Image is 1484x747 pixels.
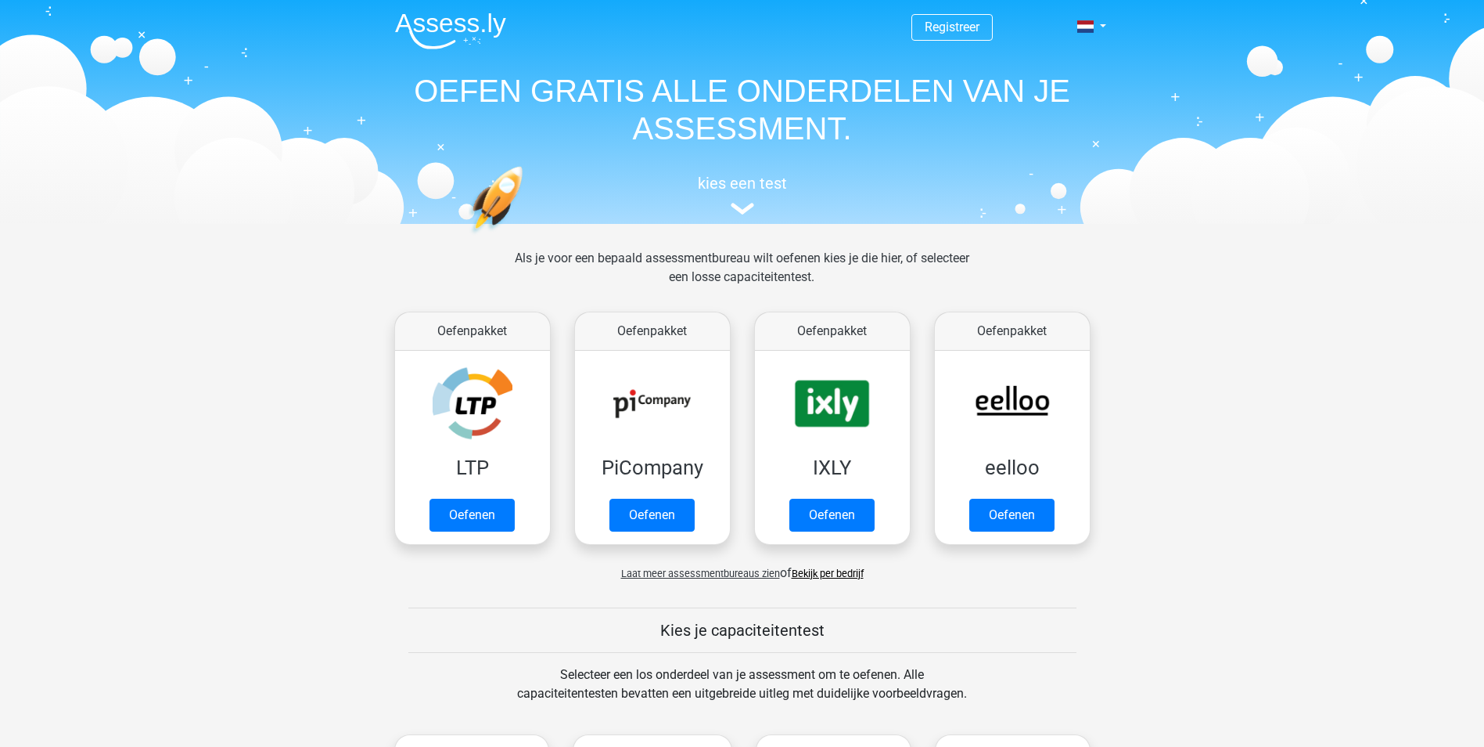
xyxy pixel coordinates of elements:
[925,20,979,34] a: Registreer
[383,72,1102,147] h1: OEFEN GRATIS ALLE ONDERDELEN VAN JE ASSESSMENT.
[969,499,1055,532] a: Oefenen
[469,166,584,308] img: oefenen
[395,13,506,49] img: Assessly
[502,249,982,305] div: Als je voor een bepaald assessmentbureau wilt oefenen kies je die hier, of selecteer een losse ca...
[383,174,1102,193] h5: kies een test
[621,568,780,579] span: Laat meer assessmentbureaus zien
[792,568,864,579] a: Bekijk per bedrijf
[789,499,875,532] a: Oefenen
[429,499,515,532] a: Oefenen
[609,499,695,532] a: Oefenen
[383,551,1102,583] div: of
[731,203,754,215] img: assessment
[408,621,1076,640] h5: Kies je capaciteitentest
[383,174,1102,215] a: kies een test
[502,666,982,722] div: Selecteer een los onderdeel van je assessment om te oefenen. Alle capaciteitentesten bevatten een...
